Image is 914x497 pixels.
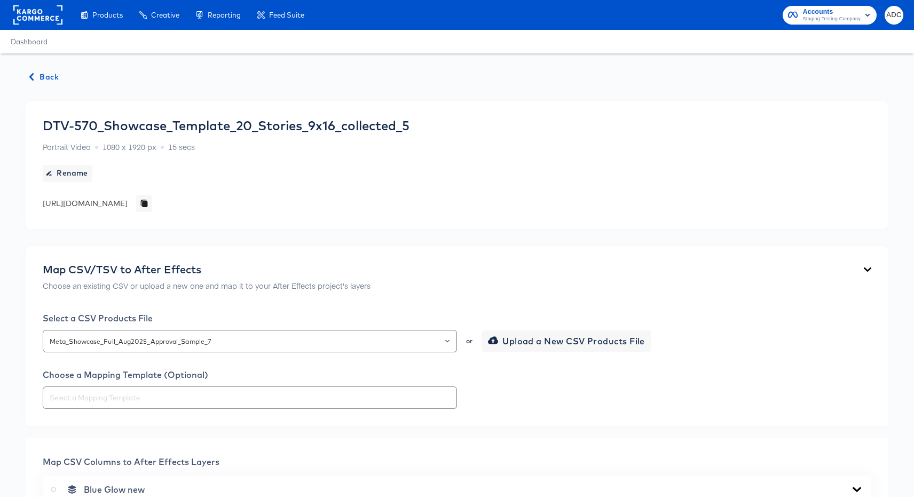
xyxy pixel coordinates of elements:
div: Choose a Mapping Template (Optional) [43,369,871,380]
button: Back [26,70,63,84]
input: Select a Products File [48,335,452,348]
button: Upload a New CSV Products File [482,330,651,352]
span: Creative [151,11,179,19]
button: ADC [885,6,903,25]
span: Reporting [208,11,241,19]
span: Feed Suite [269,11,304,19]
span: Accounts [803,6,861,18]
span: Rename [47,167,88,180]
div: DTV-570_Showcase_Template_20_Stories_9x16_collected_5 [43,118,409,133]
div: Map CSV/TSV to After Effects [43,263,371,276]
a: Dashboard [11,37,48,46]
input: Select a Mapping Template [48,392,452,404]
span: Blue Glow new [84,484,145,495]
div: Select a CSV Products File [43,313,871,324]
button: AccountsStaging Testing Company [783,6,877,25]
span: Map CSV Columns to After Effects Layers [43,456,219,467]
div: or [465,338,474,344]
span: Portrait Video [43,141,91,152]
p: Choose an existing CSV or upload a new one and map it to your After Effects project's layers [43,280,371,291]
button: Open [445,334,450,349]
div: [URL][DOMAIN_NAME] [43,198,128,209]
span: ADC [889,9,899,21]
span: 15 secs [168,141,195,152]
span: Back [30,70,59,84]
span: Upload a New CSV Products File [490,334,645,349]
span: Staging Testing Company [803,15,861,23]
button: Rename [43,165,92,182]
span: 1080 x 1920 px [103,141,156,152]
span: Products [92,11,123,19]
